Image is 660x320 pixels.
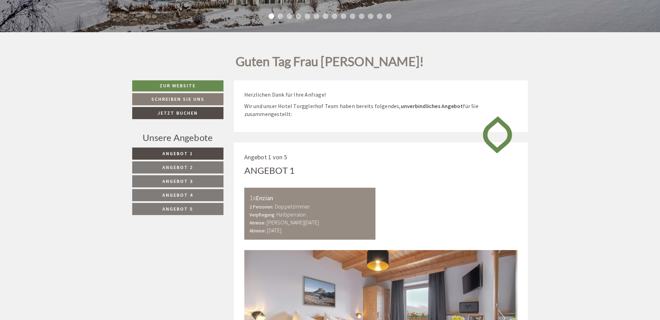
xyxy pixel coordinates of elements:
[11,86,172,91] div: [PERSON_NAME]
[132,93,223,105] a: Schreiben Sie uns
[163,17,263,22] div: Sie
[244,164,295,177] div: Angebot 1
[6,38,176,82] div: Hallo, sie schreiben bei jedem Angebot immer 06.02-07.02. Und 06.02-08.02.26 Ist das nicht nur ei...
[266,219,319,226] b: [PERSON_NAME][DATE]
[132,131,223,144] div: Unsere Angebote
[163,30,263,35] small: 13:07
[277,211,306,218] b: Halbpension
[249,228,266,234] small: Abreise:
[477,110,517,159] img: image
[132,107,223,119] a: Jetzt buchen
[11,77,172,81] small: 13:08
[244,91,518,99] p: Herzlichen Dank für Ihre Anfrage!
[162,178,193,184] span: Angebot 3
[11,123,172,128] small: 13:12
[232,183,273,195] button: Senden
[124,2,149,14] div: [DATE]
[162,192,193,198] span: Angebot 4
[162,150,193,157] span: Angebot 1
[244,153,287,161] span: Angebot 1 von 5
[162,206,193,212] span: Angebot 5
[244,102,518,118] p: Wir und unser Hotel Torgglerhof Team haben bereits folgendes, für Sie zusammengestellt:
[249,204,274,210] small: 2 Personen:
[267,227,281,234] b: [DATE]
[11,39,172,45] div: [PERSON_NAME]
[249,193,371,203] div: Enzian
[401,103,463,109] strong: unverbindliches Angebot
[249,220,266,226] small: Anreise:
[6,84,176,129] div: Angebot 3 finde ich toll. Nur verstehe ich nicht ganz die 3 Aufteilungen Nicht nur zwei die zweit...
[236,55,424,72] h1: Guten Tag Frau [PERSON_NAME]!
[160,15,268,36] div: Guten Tag, wie können wir Ihnen helfen?
[249,212,276,218] small: Verpflegung:
[162,164,193,170] span: Angebot 2
[132,80,223,91] a: Zur Website
[275,203,310,210] b: Doppelzimmer
[249,193,256,202] b: 1x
